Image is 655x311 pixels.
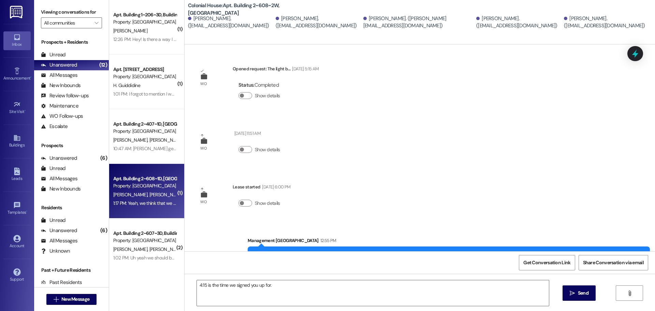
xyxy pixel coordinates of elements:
[563,285,596,301] button: Send
[519,255,575,270] button: Get Conversation Link
[363,15,475,30] div: [PERSON_NAME]. ([PERSON_NAME][EMAIL_ADDRESS][DOMAIN_NAME])
[113,175,176,182] div: Apt. Building 2~608~1D, [GEOGRAPHIC_DATA]
[10,6,24,18] img: ResiDesk Logo
[3,233,31,251] a: Account
[113,237,176,244] div: Property: [GEOGRAPHIC_DATA]
[248,237,650,246] div: Management [GEOGRAPHIC_DATA]
[41,102,78,110] div: Maintenance
[200,80,207,87] div: WO
[564,15,650,30] div: [PERSON_NAME]. ([EMAIL_ADDRESS][DOMAIN_NAME])
[34,142,109,149] div: Prospects
[3,166,31,184] a: Leads
[197,280,549,306] textarea: 4:15 is the time we signed you up for.
[113,192,149,198] span: [PERSON_NAME]
[41,248,70,255] div: Unknown
[113,121,176,128] div: Apt. Building 2~407~1D, [GEOGRAPHIC_DATA]
[523,259,570,266] span: Get Conversation Link
[41,237,77,244] div: All Messages
[41,227,77,234] div: Unanswered
[578,289,588,297] span: Send
[113,28,147,34] span: [PERSON_NAME]
[3,199,31,218] a: Templates •
[41,72,77,79] div: All Messages
[98,60,109,70] div: (12)
[41,279,82,286] div: Past Residents
[113,18,176,26] div: Property: [GEOGRAPHIC_DATA]
[54,297,59,302] i: 
[41,82,81,89] div: New Inbounds
[319,237,336,244] div: 12:55 PM
[290,65,319,72] div: [DATE] 5:15 AM
[583,259,644,266] span: Share Conversation via email
[3,132,31,151] a: Buildings
[99,153,109,164] div: (6)
[113,128,176,135] div: Property: [GEOGRAPHIC_DATA]
[41,165,65,172] div: Unread
[570,291,575,296] i: 
[25,108,26,113] span: •
[41,155,77,162] div: Unanswered
[238,80,283,90] div: : Completed
[113,182,176,189] div: Property: [GEOGRAPHIC_DATA]
[113,200,216,206] div: 1:17 PM: Yeah, we think that we can be ready by then
[260,183,290,190] div: [DATE] 6:00 PM
[276,15,362,30] div: [PERSON_NAME]. ([EMAIL_ADDRESS][DOMAIN_NAME])
[188,15,274,30] div: [PERSON_NAME]. ([EMAIL_ADDRESS][DOMAIN_NAME])
[41,185,81,193] div: New Inbounds
[233,130,261,137] div: [DATE] 11:51 AM
[476,15,562,30] div: [PERSON_NAME]. ([EMAIL_ADDRESS][DOMAIN_NAME])
[34,267,109,274] div: Past + Future Residents
[200,198,207,206] div: WO
[113,137,149,143] span: [PERSON_NAME]
[627,291,632,296] i: 
[255,92,280,99] label: Show details
[113,255,215,261] div: 1:02 PM: Uh yeah we should be done in time for 4:15
[113,11,176,18] div: Apt. Building 1~206~3D, Building [GEOGRAPHIC_DATA]
[113,230,176,237] div: Apt. Building 2~607~3D, Building [GEOGRAPHIC_DATA]
[41,113,83,120] div: WO Follow-ups
[113,246,149,252] span: [PERSON_NAME]
[34,39,109,46] div: Prospects + Residents
[94,20,98,26] i: 
[41,217,65,224] div: Unread
[41,92,89,99] div: Review follow-ups
[188,2,324,17] b: Colonial House: Apt. Building 2~608~2W, [GEOGRAPHIC_DATA]
[41,51,65,58] div: Unread
[41,61,77,69] div: Unanswered
[34,204,109,211] div: Residents
[46,294,97,305] button: New Message
[113,66,176,73] div: Apt. [STREET_ADDRESS]
[233,183,290,193] div: Lease started
[41,175,77,182] div: All Messages
[579,255,648,270] button: Share Conversation via email
[238,82,254,88] b: Status
[41,123,68,130] div: Escalate
[113,82,140,88] span: H. Guiddidine
[149,246,185,252] span: [PERSON_NAME]
[3,99,31,117] a: Site Visit •
[3,266,31,285] a: Support
[113,145,203,152] div: 10:47 AM: [PERSON_NAME] gets off around 6
[113,36,284,42] div: 12:26 PM: Hey! Is there a way I can talk on the phone with someone about my fall rent?
[113,73,176,80] div: Property: [GEOGRAPHIC_DATA]
[30,75,31,80] span: •
[200,145,207,152] div: WO
[255,146,280,153] label: Show details
[99,225,109,236] div: (6)
[26,209,27,214] span: •
[149,137,183,143] span: [PERSON_NAME]
[149,192,185,198] span: [PERSON_NAME]
[44,17,91,28] input: All communities
[3,31,31,50] a: Inbox
[255,200,280,207] label: Show details
[61,296,89,303] span: New Message
[41,7,102,17] label: Viewing conversations for
[233,65,319,75] div: Opened request: The light b...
